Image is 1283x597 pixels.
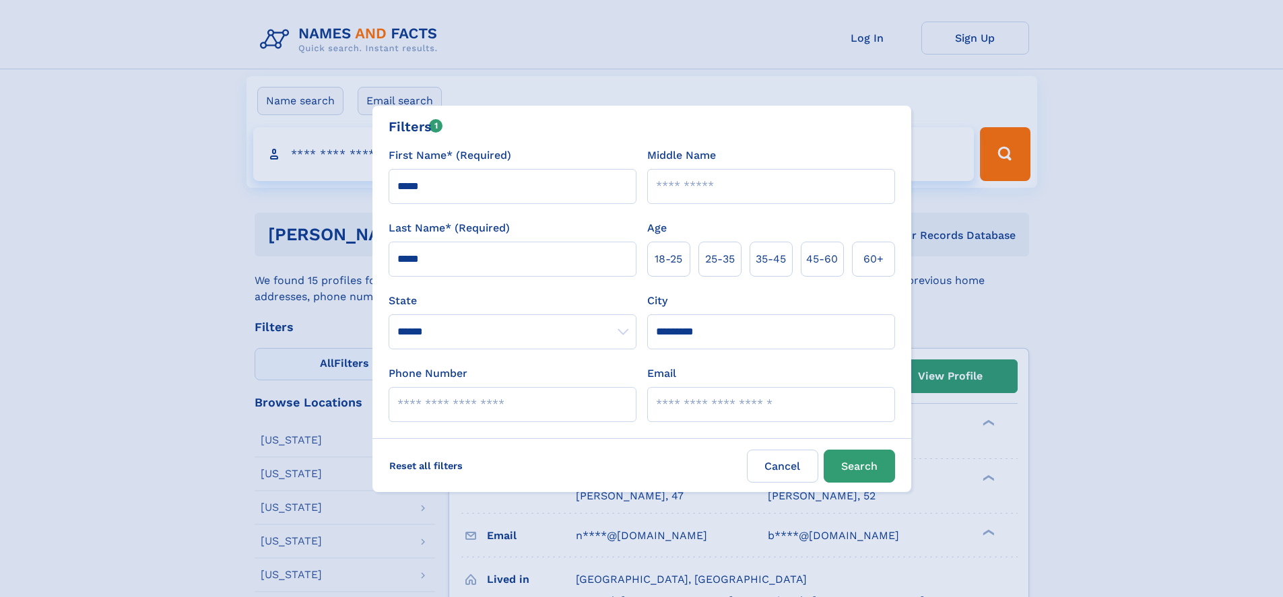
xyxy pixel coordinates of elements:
[381,450,471,482] label: Reset all filters
[647,293,667,309] label: City
[705,251,735,267] span: 25‑35
[863,251,884,267] span: 60+
[389,147,511,164] label: First Name* (Required)
[389,116,443,137] div: Filters
[655,251,682,267] span: 18‑25
[747,450,818,483] label: Cancel
[389,293,636,309] label: State
[756,251,786,267] span: 35‑45
[647,220,667,236] label: Age
[647,147,716,164] label: Middle Name
[824,450,895,483] button: Search
[647,365,676,382] label: Email
[389,220,510,236] label: Last Name* (Required)
[389,365,467,382] label: Phone Number
[806,251,838,267] span: 45‑60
